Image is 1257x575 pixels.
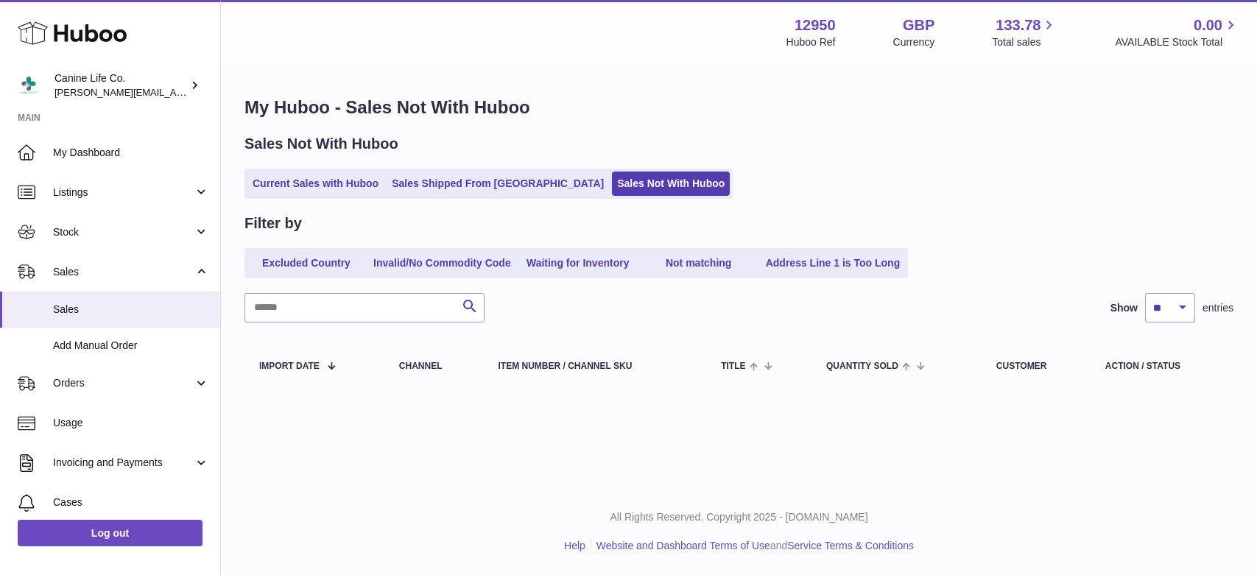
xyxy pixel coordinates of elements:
span: Add Manual Order [53,339,209,353]
span: Stock [53,225,194,239]
label: Show [1110,301,1138,315]
a: 133.78 Total sales [992,15,1057,49]
a: Not matching [640,251,758,275]
h2: Filter by [244,214,302,233]
img: kevin@clsgltd.co.uk [18,74,40,96]
div: Currency [893,35,935,49]
span: [PERSON_NAME][EMAIL_ADDRESS][DOMAIN_NAME] [54,86,295,98]
span: Total sales [992,35,1057,49]
a: Invalid/No Commodity Code [368,251,516,275]
div: Canine Life Co. [54,71,187,99]
div: Customer [996,361,1076,371]
span: My Dashboard [53,146,209,160]
span: Import date [259,361,320,371]
a: Log out [18,520,203,546]
a: Address Line 1 is Too Long [761,251,906,275]
a: Service Terms & Conditions [787,540,914,551]
div: Channel [399,361,469,371]
li: and [591,539,914,553]
span: Sales [53,265,194,279]
span: Usage [53,416,209,430]
h1: My Huboo - Sales Not With Huboo [244,96,1233,119]
span: Listings [53,186,194,200]
span: 0.00 [1194,15,1222,35]
span: Sales [53,303,209,317]
a: Website and Dashboard Terms of Use [596,540,770,551]
p: All Rights Reserved. Copyright 2025 - [DOMAIN_NAME] [233,510,1245,524]
div: Action / Status [1105,361,1219,371]
div: Huboo Ref [786,35,836,49]
a: 0.00 AVAILABLE Stock Total [1115,15,1239,49]
span: 133.78 [996,15,1041,35]
div: Item Number / Channel SKU [499,361,692,371]
a: Help [564,540,585,551]
a: Waiting for Inventory [519,251,637,275]
a: Excluded Country [247,251,365,275]
span: AVAILABLE Stock Total [1115,35,1239,49]
span: Cases [53,495,209,509]
span: entries [1203,301,1233,315]
strong: 12950 [795,15,836,35]
span: Invoicing and Payments [53,456,194,470]
span: Quantity Sold [826,361,898,371]
a: Sales Not With Huboo [612,172,730,196]
h2: Sales Not With Huboo [244,134,398,154]
a: Current Sales with Huboo [247,172,384,196]
span: Title [721,361,745,371]
a: Sales Shipped From [GEOGRAPHIC_DATA] [387,172,609,196]
span: Orders [53,376,194,390]
strong: GBP [903,15,934,35]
